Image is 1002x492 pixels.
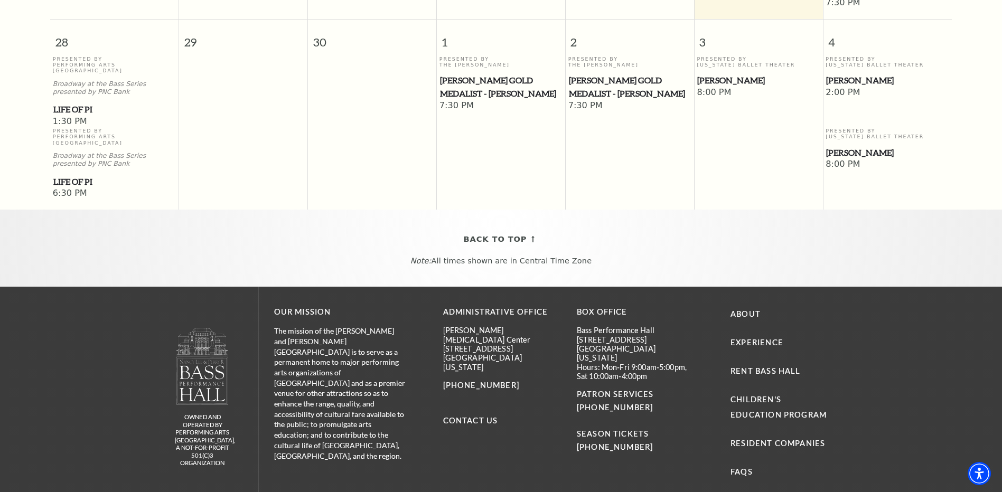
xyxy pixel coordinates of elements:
[274,306,406,319] p: OUR MISSION
[569,74,691,100] span: [PERSON_NAME] Gold Medalist - [PERSON_NAME]
[53,175,176,188] span: Life of Pi
[577,388,695,414] p: PATRON SERVICES [PHONE_NUMBER]
[577,326,695,335] p: Bass Performance Hall
[179,20,307,56] span: 29
[826,74,949,87] span: [PERSON_NAME]
[53,152,176,168] p: Broadway at the Bass Series presented by PNC Bank
[464,233,527,246] span: Back To Top
[577,363,695,381] p: Hours: Mon-Fri 9:00am-5:00pm, Sat 10:00am-4:00pm
[826,159,949,171] span: 8:00 PM
[439,56,563,68] p: Presented By The [PERSON_NAME]
[443,353,561,372] p: [GEOGRAPHIC_DATA][US_STATE]
[410,257,432,265] em: Note:
[443,416,498,425] a: Contact Us
[443,344,561,353] p: [STREET_ADDRESS]
[175,413,230,467] p: owned and operated by Performing Arts [GEOGRAPHIC_DATA], A NOT-FOR-PROFIT 501(C)3 ORGANIZATION
[731,366,800,375] a: Rent Bass Hall
[274,326,406,461] p: The mission of the [PERSON_NAME] and [PERSON_NAME][GEOGRAPHIC_DATA] is to serve as a permanent ho...
[50,20,179,56] span: 28
[566,20,694,56] span: 2
[697,56,820,68] p: Presented By [US_STATE] Ballet Theater
[826,146,949,159] span: [PERSON_NAME]
[568,100,691,112] span: 7:30 PM
[437,20,565,56] span: 1
[439,100,563,112] span: 7:30 PM
[731,467,753,476] a: FAQs
[577,306,695,319] p: BOX OFFICE
[826,87,949,99] span: 2:00 PM
[577,335,695,344] p: [STREET_ADDRESS]
[731,338,783,347] a: Experience
[443,326,561,344] p: [PERSON_NAME][MEDICAL_DATA] Center
[53,116,176,128] span: 1:30 PM
[53,103,176,116] span: Life of Pi
[568,56,691,68] p: Presented By The [PERSON_NAME]
[826,56,949,68] p: Presented By [US_STATE] Ballet Theater
[53,128,176,146] p: Presented By Performing Arts [GEOGRAPHIC_DATA]
[175,327,229,405] img: owned and operated by Performing Arts Fort Worth, A NOT-FOR-PROFIT 501(C)3 ORGANIZATION
[968,462,991,485] div: Accessibility Menu
[53,188,176,200] span: 6:30 PM
[308,20,436,56] span: 30
[731,395,827,419] a: Children's Education Program
[53,56,176,74] p: Presented By Performing Arts [GEOGRAPHIC_DATA]
[695,20,823,56] span: 3
[440,74,562,100] span: [PERSON_NAME] Gold Medalist - [PERSON_NAME]
[443,379,561,392] p: [PHONE_NUMBER]
[826,128,949,140] p: Presented By [US_STATE] Ballet Theater
[53,80,176,96] p: Broadway at the Bass Series presented by PNC Bank
[731,439,825,448] a: Resident Companies
[823,20,952,56] span: 4
[697,74,819,87] span: [PERSON_NAME]
[577,344,695,363] p: [GEOGRAPHIC_DATA][US_STATE]
[577,414,695,454] p: SEASON TICKETS [PHONE_NUMBER]
[731,309,761,318] a: About
[10,257,992,266] p: All times shown are in Central Time Zone
[697,87,820,99] span: 8:00 PM
[443,306,561,319] p: Administrative Office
